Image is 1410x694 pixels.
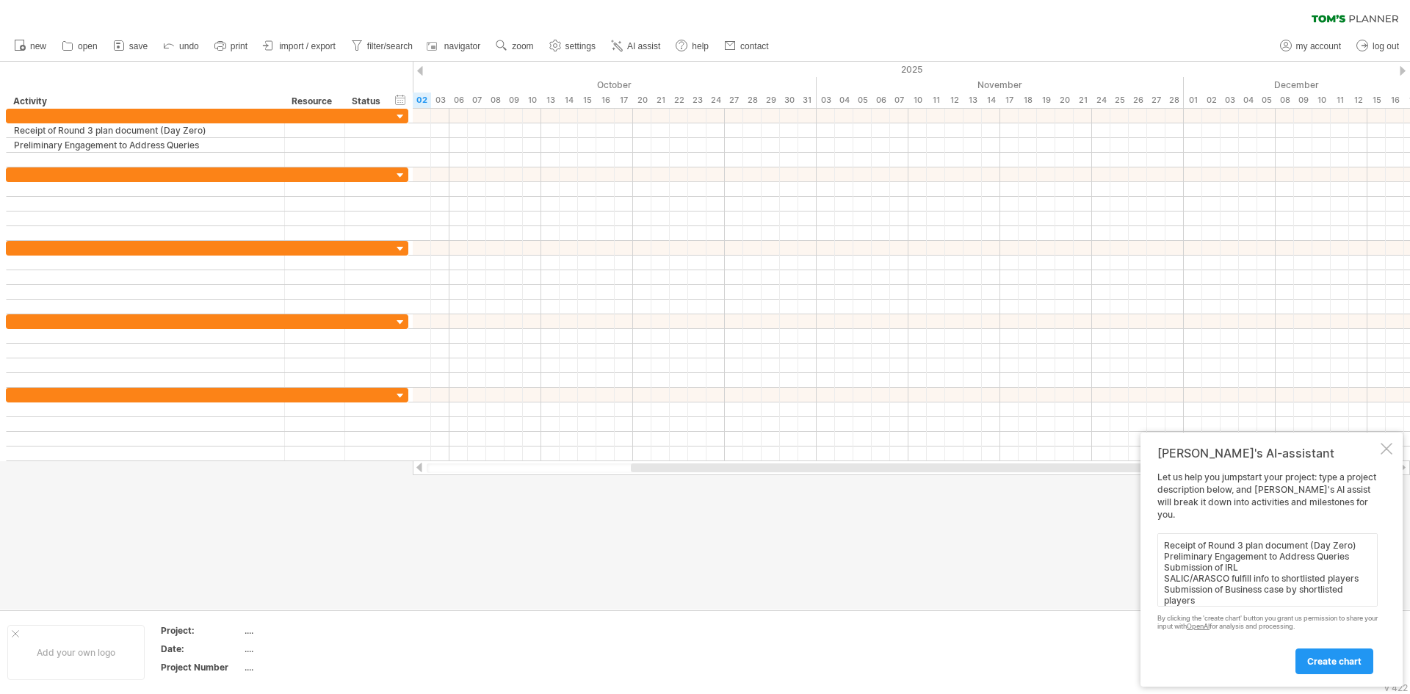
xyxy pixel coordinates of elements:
div: Thursday, 27 November 2025 [1147,93,1165,108]
div: Add your own logo [7,625,145,680]
div: Preliminary Engagement to Address Queries [14,138,277,152]
div: Project: [161,624,242,637]
div: Monday, 3 November 2025 [817,93,835,108]
span: my account [1296,41,1341,51]
div: Thursday, 20 November 2025 [1055,93,1074,108]
div: Monday, 6 October 2025 [449,93,468,108]
div: Friday, 28 November 2025 [1165,93,1184,108]
div: Wednesday, 10 December 2025 [1312,93,1331,108]
div: Wednesday, 8 October 2025 [486,93,505,108]
div: .... [245,661,368,673]
span: new [30,41,46,51]
div: Project Number [161,661,242,673]
div: Tuesday, 2 December 2025 [1202,93,1221,108]
div: Wednesday, 19 November 2025 [1037,93,1055,108]
div: Monday, 8 December 2025 [1276,93,1294,108]
div: v 422 [1384,682,1408,693]
a: help [672,37,713,56]
a: contact [720,37,773,56]
div: November 2025 [817,77,1184,93]
div: Wednesday, 15 October 2025 [578,93,596,108]
div: [PERSON_NAME]'s AI-assistant [1157,446,1378,460]
span: filter/search [367,41,413,51]
span: AI assist [627,41,660,51]
div: Activity [13,94,276,109]
span: log out [1373,41,1399,51]
span: save [129,41,148,51]
div: Friday, 14 November 2025 [982,93,1000,108]
div: Friday, 31 October 2025 [798,93,817,108]
a: print [211,37,252,56]
a: settings [546,37,600,56]
span: navigator [444,41,480,51]
div: Wednesday, 22 October 2025 [670,93,688,108]
span: import / export [279,41,336,51]
div: Thursday, 6 November 2025 [872,93,890,108]
div: Friday, 5 December 2025 [1257,93,1276,108]
span: open [78,41,98,51]
div: Receipt of Round 3 plan document (Day Zero) [14,123,277,137]
div: Monday, 1 December 2025 [1184,93,1202,108]
a: save [109,37,152,56]
a: new [10,37,51,56]
a: AI assist [607,37,665,56]
div: Friday, 10 October 2025 [523,93,541,108]
div: Thursday, 23 October 2025 [688,93,706,108]
div: Friday, 24 October 2025 [706,93,725,108]
span: create chart [1307,656,1362,667]
div: Friday, 21 November 2025 [1074,93,1092,108]
div: Thursday, 16 October 2025 [596,93,615,108]
span: zoom [512,41,533,51]
div: Thursday, 11 December 2025 [1331,93,1349,108]
a: log out [1353,37,1403,56]
div: Monday, 24 November 2025 [1092,93,1110,108]
div: .... [245,643,368,655]
div: .... [245,624,368,637]
div: Thursday, 2 October 2025 [413,93,431,108]
div: Tuesday, 4 November 2025 [835,93,853,108]
div: Friday, 3 October 2025 [431,93,449,108]
a: zoom [492,37,538,56]
a: undo [159,37,203,56]
div: Tuesday, 9 December 2025 [1294,93,1312,108]
div: Tuesday, 21 October 2025 [651,93,670,108]
a: my account [1276,37,1345,56]
div: Tuesday, 25 November 2025 [1110,93,1129,108]
div: Status [352,94,384,109]
span: help [692,41,709,51]
div: Tuesday, 16 December 2025 [1386,93,1404,108]
span: contact [740,41,769,51]
div: Monday, 27 October 2025 [725,93,743,108]
a: create chart [1295,648,1373,674]
div: Monday, 10 November 2025 [908,93,927,108]
div: Thursday, 13 November 2025 [963,93,982,108]
div: Monday, 13 October 2025 [541,93,560,108]
div: Monday, 15 December 2025 [1367,93,1386,108]
div: Resource [292,94,336,109]
a: import / export [259,37,340,56]
a: navigator [424,37,485,56]
div: Monday, 17 November 2025 [1000,93,1019,108]
a: filter/search [347,37,417,56]
div: Wednesday, 5 November 2025 [853,93,872,108]
span: print [231,41,247,51]
div: Thursday, 30 October 2025 [780,93,798,108]
div: Tuesday, 11 November 2025 [927,93,945,108]
div: Friday, 17 October 2025 [615,93,633,108]
div: Tuesday, 7 October 2025 [468,93,486,108]
div: Thursday, 9 October 2025 [505,93,523,108]
div: Let us help you jumpstart your project: type a project description below, and [PERSON_NAME]'s AI ... [1157,471,1378,673]
div: Date: [161,643,242,655]
a: open [58,37,102,56]
div: Wednesday, 26 November 2025 [1129,93,1147,108]
div: By clicking the 'create chart' button you grant us permission to share your input with for analys... [1157,615,1378,631]
div: Wednesday, 12 November 2025 [945,93,963,108]
div: Wednesday, 3 December 2025 [1221,93,1239,108]
span: settings [565,41,596,51]
div: Tuesday, 14 October 2025 [560,93,578,108]
div: Tuesday, 18 November 2025 [1019,93,1037,108]
div: Tuesday, 28 October 2025 [743,93,762,108]
div: Thursday, 4 December 2025 [1239,93,1257,108]
div: October 2025 [394,77,817,93]
span: undo [179,41,199,51]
